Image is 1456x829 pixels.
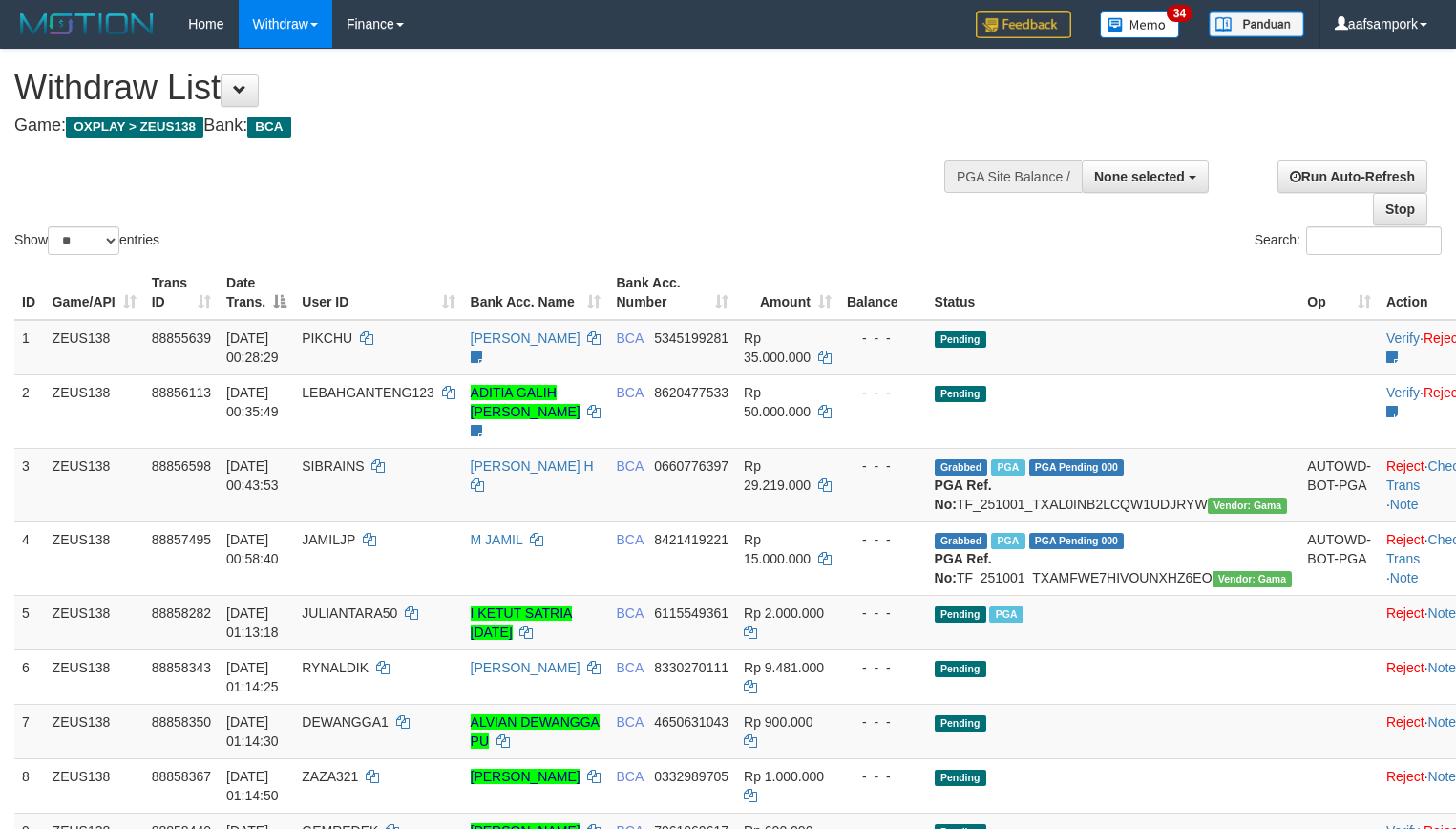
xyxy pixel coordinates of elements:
td: 6 [14,649,45,704]
div: - - - [847,604,919,623]
div: - - - [847,767,919,786]
img: Feedback.jpg [976,11,1071,38]
a: Reject [1386,458,1424,474]
select: Showentries [48,226,119,255]
span: [DATE] 00:58:40 [226,532,279,566]
td: ZEUS138 [45,448,144,521]
a: Reject [1386,532,1424,547]
button: None selected [1082,160,1209,193]
label: Search: [1255,226,1442,255]
a: ALVIAN DEWANGGA PU [471,714,600,749]
span: Grabbed [935,459,988,476]
span: Copy 6115549361 to clipboard [654,606,728,621]
span: 88857495 [152,532,211,547]
a: Note [1390,497,1419,512]
span: Pending [935,715,986,732]
span: 88858282 [152,606,211,621]
input: Search: [1306,226,1442,255]
span: None selected [1094,169,1185,184]
span: BCA [616,458,643,474]
span: Rp 35.000.000 [744,330,811,365]
span: 88858367 [152,769,211,784]
span: Copy 5345199281 to clipboard [654,330,728,346]
span: BCA [616,330,643,346]
span: [DATE] 01:14:50 [226,769,279,803]
td: TF_251001_TXAL0INB2LCQW1UDJRYW [927,448,1300,521]
label: Show entries [14,226,159,255]
div: PGA Site Balance / [944,160,1082,193]
span: Pending [935,606,986,623]
td: ZEUS138 [45,521,144,595]
div: - - - [847,712,919,732]
span: [DATE] 01:14:25 [226,660,279,694]
img: panduan.png [1209,11,1304,37]
td: 5 [14,595,45,649]
div: - - - [847,329,919,348]
span: [DATE] 00:28:29 [226,330,279,365]
span: 88855639 [152,330,211,346]
span: JULIANTARA50 [302,606,397,621]
span: 34 [1167,5,1192,22]
span: Copy 4650631043 to clipboard [654,714,728,730]
h4: Game: Bank: [14,117,952,136]
span: BCA [616,532,643,547]
span: PIKCHU [302,330,352,346]
span: OXPLAY > ZEUS138 [66,117,203,138]
span: BCA [616,606,643,621]
th: Op: activate to sort column ascending [1299,266,1379,320]
a: Run Auto-Refresh [1277,160,1427,193]
span: Marked by aaftanly [991,459,1024,476]
th: Balance [839,266,927,320]
span: DEWANGGA1 [302,714,389,730]
a: Verify [1386,385,1420,400]
a: Stop [1373,193,1427,225]
td: 4 [14,521,45,595]
span: LEBAHGANTENG123 [302,385,434,400]
span: Marked by aaftanly [991,533,1024,549]
span: BCA [616,714,643,730]
td: 1 [14,320,45,375]
span: PGA Pending [1029,533,1125,549]
span: Rp 900.000 [744,714,812,730]
td: 7 [14,704,45,758]
span: Copy 0332989705 to clipboard [654,769,728,784]
span: Marked by aaftanly [989,606,1023,623]
div: - - - [847,383,919,402]
h1: Withdraw List [14,69,952,107]
td: AUTOWD-BOT-PGA [1299,448,1379,521]
span: 88856113 [152,385,211,400]
th: Bank Acc. Name: activate to sort column ascending [463,266,609,320]
div: - - - [847,658,919,677]
span: 88858343 [152,660,211,675]
span: BCA [616,660,643,675]
td: 8 [14,758,45,813]
span: 88856598 [152,458,211,474]
a: Verify [1386,330,1420,346]
span: Rp 50.000.000 [744,385,811,419]
a: ADITIA GALIH [PERSON_NAME] [471,385,580,419]
span: Rp 15.000.000 [744,532,811,566]
a: [PERSON_NAME] H [471,458,594,474]
td: AUTOWD-BOT-PGA [1299,521,1379,595]
a: M JAMIL [471,532,523,547]
span: [DATE] 01:13:18 [226,606,279,640]
th: Game/API: activate to sort column ascending [45,266,144,320]
th: ID [14,266,45,320]
td: ZEUS138 [45,595,144,649]
span: Pending [935,661,986,677]
span: Copy 8421419221 to clipboard [654,532,728,547]
th: Status [927,266,1300,320]
a: Reject [1386,660,1424,675]
b: PGA Ref. No: [935,478,992,512]
span: Rp 1.000.000 [744,769,824,784]
th: Date Trans.: activate to sort column descending [219,266,294,320]
span: ZAZA321 [302,769,358,784]
span: [DATE] 00:43:53 [226,458,279,493]
a: I KETUT SATRIA [DATE] [471,606,573,640]
span: BCA [616,385,643,400]
a: [PERSON_NAME] [471,769,580,784]
td: TF_251001_TXAMFWE7HIVOUNXHZ6EO [927,521,1300,595]
a: [PERSON_NAME] [471,330,580,346]
span: Grabbed [935,533,988,549]
span: PGA Pending [1029,459,1125,476]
